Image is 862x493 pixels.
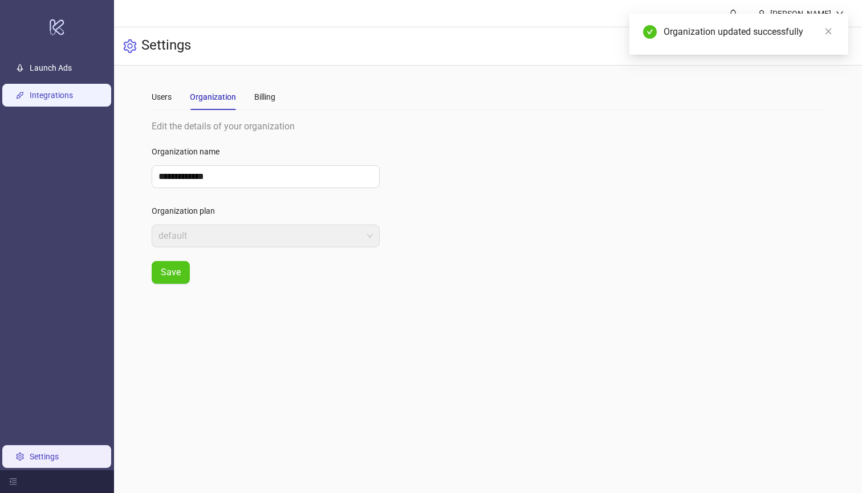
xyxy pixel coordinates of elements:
div: [PERSON_NAME] [766,7,836,20]
input: Organization name [152,165,380,188]
div: Users [152,91,172,103]
div: Edit the details of your organization [152,119,824,133]
span: down [836,10,844,18]
a: Close [822,25,835,38]
div: Organization updated successfully [664,25,835,39]
span: user [758,10,766,18]
span: menu-fold [9,478,17,486]
h3: Settings [141,36,191,56]
span: check-circle [643,25,657,39]
a: Integrations [30,91,73,100]
button: Save [152,261,190,284]
span: setting [123,39,137,53]
span: close [824,27,832,35]
a: Settings [30,452,59,461]
div: Billing [254,91,275,103]
a: Launch Ads [30,63,72,72]
span: bell [729,9,737,17]
span: Save [161,267,181,278]
div: Organization [190,91,236,103]
label: Organization name [152,142,227,161]
span: default [158,225,373,247]
label: Organization plan [152,202,222,220]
